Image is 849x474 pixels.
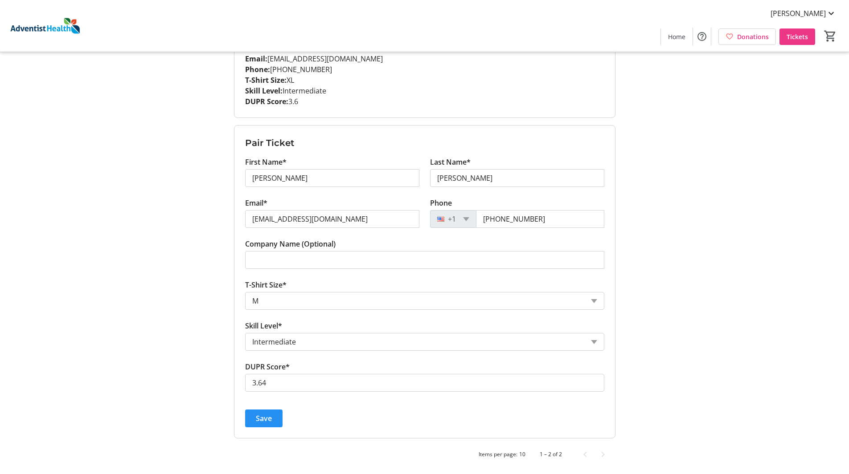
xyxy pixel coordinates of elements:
strong: Skill Level: [245,86,283,96]
label: Phone [430,198,452,208]
strong: Email: [245,54,267,64]
a: Tickets [779,28,815,45]
span: Home [668,32,685,41]
p: Intermediate [245,85,604,96]
span: [PERSON_NAME] [771,8,826,19]
strong: DUPR Score: [245,97,288,106]
p: [PHONE_NUMBER] [245,64,604,75]
span: Tickets [787,32,808,41]
input: (201) 555-0123 [476,210,604,228]
p: [EMAIL_ADDRESS][DOMAIN_NAME] [245,53,604,64]
mat-paginator: Select page [234,446,615,463]
label: Company Name (Optional) [245,239,336,249]
button: Next page [594,446,612,463]
p: 3.6 [245,96,604,107]
a: Donations [718,28,776,45]
a: Home [661,28,693,45]
label: Last Name* [430,157,471,167]
span: Donations [737,32,769,41]
label: Email* [245,198,267,208]
div: 1 – 2 of 2 [540,450,562,458]
button: Previous page [576,446,594,463]
strong: Phone: [245,65,270,74]
button: Save [245,409,283,427]
span: Save [256,413,272,424]
label: T-Shirt Size* [245,280,287,290]
button: Help [693,28,711,45]
img: Adventist Health's Logo [5,4,85,48]
button: Cart [822,28,838,44]
p: XL [245,75,604,85]
label: First Name* [245,157,287,167]
div: 10 [519,450,525,458]
button: [PERSON_NAME] [763,6,844,20]
h3: Pair Ticket [245,136,604,150]
label: DUPR Score* [245,361,290,372]
div: Items per page: [479,450,517,458]
strong: T-Shirt Size: [245,75,287,85]
label: Skill Level* [245,320,282,331]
